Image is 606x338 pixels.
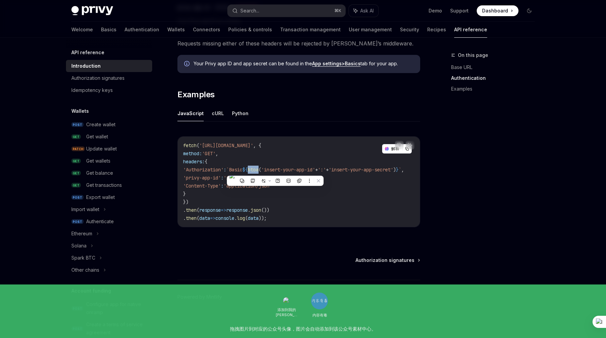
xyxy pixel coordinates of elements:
[186,207,197,213] span: then
[71,22,93,38] a: Welcome
[261,207,269,213] span: ())
[66,119,152,131] a: POSTCreate wallet
[183,159,205,165] span: headers:
[71,107,89,115] h5: Wallets
[237,215,245,221] span: log
[228,22,272,38] a: Policies & controls
[312,61,342,66] strong: App settings
[71,195,83,200] span: POST
[400,22,419,38] a: Security
[215,215,234,221] span: console
[224,167,226,173] span: :
[86,181,122,189] div: Get transactions
[183,142,197,148] span: fetch
[71,74,125,82] div: Authorization signatures
[66,143,152,155] a: PATCHUpdate wallet
[183,167,224,173] span: 'Authorization'
[401,167,404,173] span: ,
[205,159,207,165] span: {
[71,48,104,57] h5: API reference
[101,22,116,38] a: Basics
[221,207,226,213] span: =>
[86,193,115,201] div: Export wallet
[186,215,197,221] span: then
[183,191,186,197] span: }
[253,142,261,148] span: , {
[259,215,267,221] span: ));
[326,167,329,173] span: +
[395,141,404,149] button: Copy the contents from the code block
[183,150,202,157] span: method:
[86,217,114,226] div: Authenticate
[427,22,446,38] a: Recipes
[199,207,221,213] span: response
[396,167,399,173] span: }
[66,72,152,84] a: Authorization signatures
[210,215,215,221] span: =>
[393,167,396,173] span: )
[477,5,518,16] a: Dashboard
[482,7,508,14] span: Dashboard
[66,84,152,96] a: Idempotency keys
[71,146,85,151] span: PATCH
[66,179,152,191] a: GETGet transactions
[250,207,261,213] span: json
[194,60,413,67] span: Your Privy app ID and app secret can be found in the tab for your app.
[86,133,108,141] div: Get wallet
[212,105,224,121] button: cURL
[86,169,113,177] div: Get balance
[349,22,392,38] a: User management
[451,62,540,73] a: Base URL
[215,150,218,157] span: ,
[71,205,99,213] div: Import wallet
[360,7,374,14] span: Ask AI
[183,183,221,189] span: 'Content-Type'
[248,207,250,213] span: .
[226,207,248,213] span: response
[226,167,242,173] span: `Basic
[86,145,117,153] div: Update wallet
[242,167,248,173] span: ${
[183,175,221,181] span: 'privy-app-id'
[71,122,83,127] span: POST
[197,207,199,213] span: (
[261,167,315,173] span: 'insert-your-app-id'
[71,6,113,15] img: dark logo
[224,175,277,181] span: 'insert-your-app-id'
[356,257,414,264] span: Authorization signatures
[183,207,186,213] span: .
[202,150,215,157] span: 'GET'
[86,121,115,129] div: Create wallet
[71,62,101,70] div: Introduction
[66,167,152,179] a: GETGet balance
[71,183,81,188] span: GET
[66,131,152,143] a: GETGet wallet
[224,183,272,189] span: 'application/json'
[71,159,81,164] span: GET
[199,142,253,148] span: '[URL][DOMAIN_NAME]'
[177,105,204,121] button: JavaScript
[248,215,259,221] span: data
[345,61,361,66] strong: Basics
[71,86,113,94] div: Idempotency keys
[458,51,488,59] span: On this page
[71,254,95,262] div: Spark BTC
[277,175,280,181] span: ,
[221,183,224,189] span: :
[183,215,186,221] span: .
[406,141,414,149] button: Ask AI
[232,105,248,121] button: Python
[197,215,199,221] span: (
[199,215,210,221] span: data
[71,219,83,224] span: POST
[312,61,361,67] a: App settings>Basics
[429,7,442,14] a: Demo
[399,167,401,173] span: `
[248,167,259,173] span: btoa
[221,175,224,181] span: :
[177,39,420,48] span: Requests missing either of these headers will be rejected by [PERSON_NAME]’s middleware.
[259,167,261,173] span: (
[334,8,341,13] span: ⌘ K
[451,73,540,83] a: Authentication
[66,60,152,72] a: Introduction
